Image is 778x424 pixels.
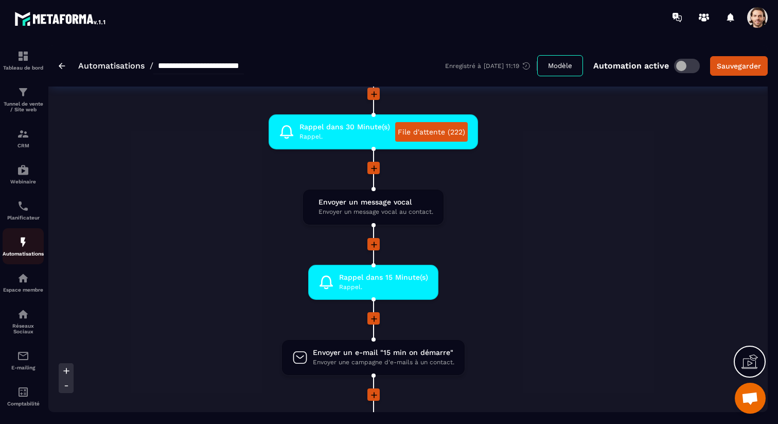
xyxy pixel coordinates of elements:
[3,365,44,370] p: E-mailing
[717,61,761,71] div: Sauvegarder
[78,61,145,71] a: Automatisations
[3,215,44,221] p: Planificateur
[3,323,44,334] p: Réseaux Sociaux
[3,143,44,148] p: CRM
[3,65,44,71] p: Tableau de bord
[299,122,390,132] span: Rappel dans 30 Minute(s)
[3,42,44,78] a: formationformationTableau de bord
[3,78,44,120] a: formationformationTunnel de vente / Site web
[484,62,519,70] p: [DATE] 11:19
[339,282,428,292] span: Rappel.
[3,342,44,378] a: emailemailE-mailing
[17,164,29,176] img: automations
[150,61,153,71] span: /
[17,86,29,98] img: formation
[593,61,669,71] p: Automation active
[299,132,390,142] span: Rappel.
[319,197,433,207] span: Envoyer un message vocal
[395,122,468,142] a: File d'attente (222)
[445,61,537,71] div: Enregistré à
[3,179,44,184] p: Webinaire
[17,350,29,362] img: email
[17,200,29,212] img: scheduler
[3,120,44,156] a: formationformationCRM
[3,192,44,228] a: schedulerschedulerPlanificateur
[710,56,768,76] button: Sauvegarder
[3,264,44,300] a: automationsautomationsEspace membre
[59,63,65,69] img: arrow
[17,128,29,140] img: formation
[313,358,454,367] span: Envoyer une campagne d'e-mails à un contact.
[3,287,44,293] p: Espace membre
[3,300,44,342] a: social-networksocial-networkRéseaux Sociaux
[17,236,29,248] img: automations
[17,50,29,62] img: formation
[339,273,428,282] span: Rappel dans 15 Minute(s)
[313,348,454,358] span: Envoyer un e-mail "15 min on démarre"
[17,272,29,284] img: automations
[3,101,44,112] p: Tunnel de vente / Site web
[3,228,44,264] a: automationsautomationsAutomatisations
[17,308,29,320] img: social-network
[537,55,583,76] button: Modèle
[14,9,107,28] img: logo
[3,251,44,257] p: Automatisations
[17,386,29,398] img: accountant
[3,401,44,406] p: Comptabilité
[735,383,766,414] a: Ouvrir le chat
[3,156,44,192] a: automationsautomationsWebinaire
[3,378,44,414] a: accountantaccountantComptabilité
[319,207,433,217] span: Envoyer un message vocal au contact.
